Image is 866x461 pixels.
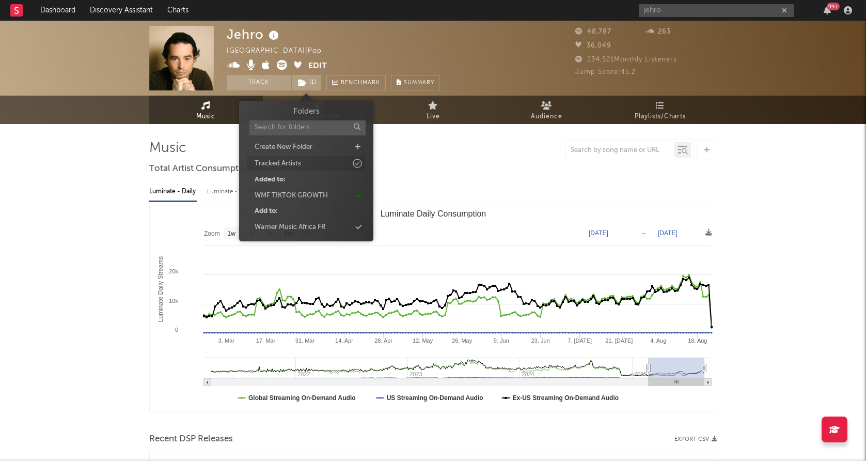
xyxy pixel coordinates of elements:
[490,96,604,124] a: Audience
[605,337,633,344] text: 21. [DATE]
[295,337,314,344] text: 31. Mar
[575,56,677,63] span: 234,521 Monthly Listeners
[380,209,486,218] text: Luminate Daily Consumption
[391,75,440,90] button: Summary
[255,175,286,185] div: Added to:
[293,106,320,118] h3: Folders
[291,75,322,90] span: ( 1 )
[639,4,794,17] input: Search for artists
[635,111,686,123] span: Playlists/Charts
[604,96,717,124] a: Playlists/Charts
[227,45,334,57] div: [GEOGRAPHIC_DATA] | Pop
[149,96,263,124] a: Music
[326,75,386,90] a: Benchmark
[227,75,291,90] button: Track
[568,337,592,344] text: 7. [DATE]
[207,183,261,201] div: Luminate - Weekly
[646,28,671,35] span: 263
[413,337,433,344] text: 12. May
[149,163,251,175] span: Total Artist Consumption
[263,96,376,124] a: Engagement
[218,337,234,344] text: 3. Mar
[249,120,366,135] input: Search for folders...
[227,230,235,237] text: 1w
[341,77,380,89] span: Benchmark
[255,142,312,152] div: Create New Folder
[196,111,215,123] span: Music
[149,433,233,445] span: Recent DSP Releases
[376,96,490,124] a: Live
[589,229,608,237] text: [DATE]
[256,337,275,344] text: 17. Mar
[374,337,392,344] text: 28. Apr
[575,42,611,49] span: 36,049
[255,159,301,169] div: Tracked Artists
[248,394,356,402] text: Global Streaming On-Demand Audio
[452,337,473,344] text: 26. May
[674,436,717,442] button: Export CSV
[512,394,619,402] text: Ex-US Streaming On-Demand Audio
[575,69,636,75] span: Jump Score: 45.2
[493,337,509,344] text: 9. Jun
[150,205,717,412] svg: Luminate Daily Consumption
[688,337,707,344] text: 18. Aug
[650,337,666,344] text: 4. Aug
[827,3,840,10] div: 99 +
[565,146,674,155] input: Search by song name or URL
[204,230,220,237] text: Zoom
[386,394,483,402] text: US Streaming On-Demand Audio
[308,60,327,73] button: Edit
[255,191,328,201] div: WMF TIKTOK GROWTH
[292,75,321,90] button: (1)
[255,206,278,217] div: Add to:
[169,268,178,274] text: 20k
[575,28,611,35] span: 48,787
[156,256,164,322] text: Luminate Daily Streams
[149,183,197,201] div: Luminate - Daily
[404,80,434,86] span: Summary
[169,298,178,304] text: 10k
[531,337,549,344] text: 23. Jun
[640,229,647,237] text: →
[531,111,562,123] span: Audience
[175,327,178,333] text: 0
[824,6,831,14] button: 99+
[227,26,281,43] div: Jehro
[335,337,353,344] text: 14. Apr
[658,229,678,237] text: [DATE]
[255,222,325,233] div: Warner Music Africa FR
[427,111,440,123] span: Live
